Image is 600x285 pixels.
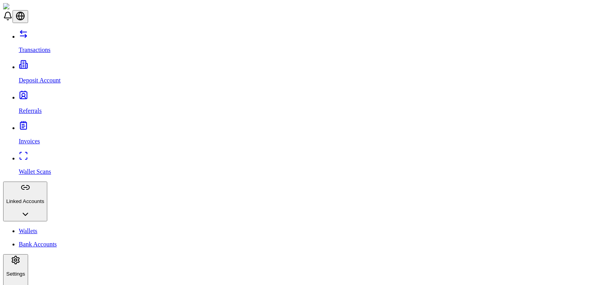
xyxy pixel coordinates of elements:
[19,94,597,114] a: Referrals
[19,125,597,145] a: Invoices
[6,271,25,277] p: Settings
[19,241,597,248] a: Bank Accounts
[19,168,597,175] p: Wallet Scans
[6,198,44,204] p: Linked Accounts
[3,3,50,10] img: ShieldPay Logo
[19,77,597,84] p: Deposit Account
[19,228,597,235] a: Wallets
[19,107,597,114] p: Referrals
[19,46,597,53] p: Transactions
[19,64,597,84] a: Deposit Account
[19,33,597,53] a: Transactions
[3,182,47,221] button: Linked Accounts
[19,155,597,175] a: Wallet Scans
[19,138,597,145] p: Invoices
